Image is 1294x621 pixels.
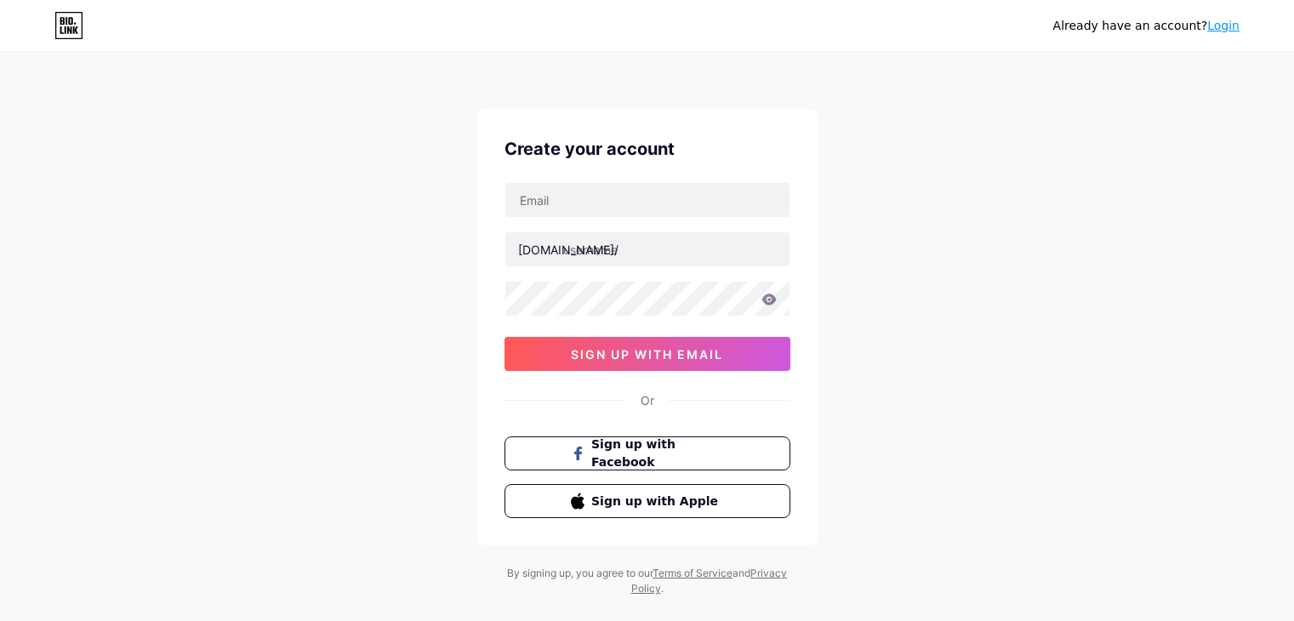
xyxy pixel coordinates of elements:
div: [DOMAIN_NAME]/ [518,241,618,259]
div: Or [641,391,654,409]
button: sign up with email [504,337,790,371]
a: Terms of Service [653,567,733,579]
span: Sign up with Apple [591,493,723,510]
input: Email [505,183,790,217]
div: Already have an account? [1053,17,1240,35]
span: sign up with email [571,347,723,362]
a: Login [1207,19,1240,32]
span: Sign up with Facebook [591,436,723,471]
input: username [505,232,790,266]
button: Sign up with Facebook [504,436,790,470]
div: Create your account [504,136,790,162]
button: Sign up with Apple [504,484,790,518]
div: By signing up, you agree to our and . [503,566,792,596]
